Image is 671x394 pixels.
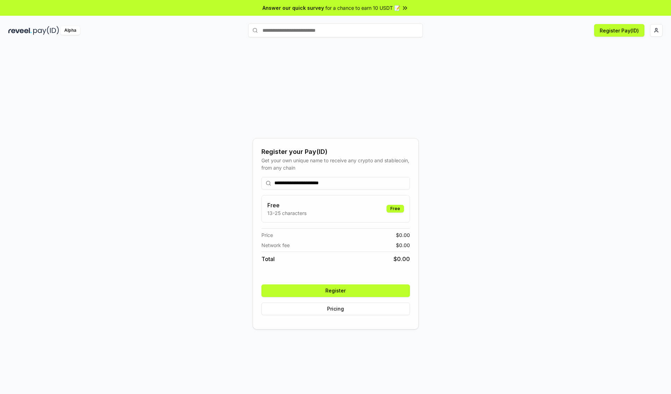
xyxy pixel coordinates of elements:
[387,205,404,213] div: Free
[261,157,410,171] div: Get your own unique name to receive any crypto and stablecoin, from any chain
[267,209,306,217] p: 13-25 characters
[261,255,275,263] span: Total
[396,231,410,239] span: $ 0.00
[325,4,400,12] span: for a chance to earn 10 USDT 📝
[261,284,410,297] button: Register
[33,26,59,35] img: pay_id
[594,24,644,37] button: Register Pay(ID)
[267,201,306,209] h3: Free
[8,26,32,35] img: reveel_dark
[60,26,80,35] div: Alpha
[261,231,273,239] span: Price
[262,4,324,12] span: Answer our quick survey
[261,241,290,249] span: Network fee
[261,147,410,157] div: Register your Pay(ID)
[396,241,410,249] span: $ 0.00
[261,303,410,315] button: Pricing
[394,255,410,263] span: $ 0.00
